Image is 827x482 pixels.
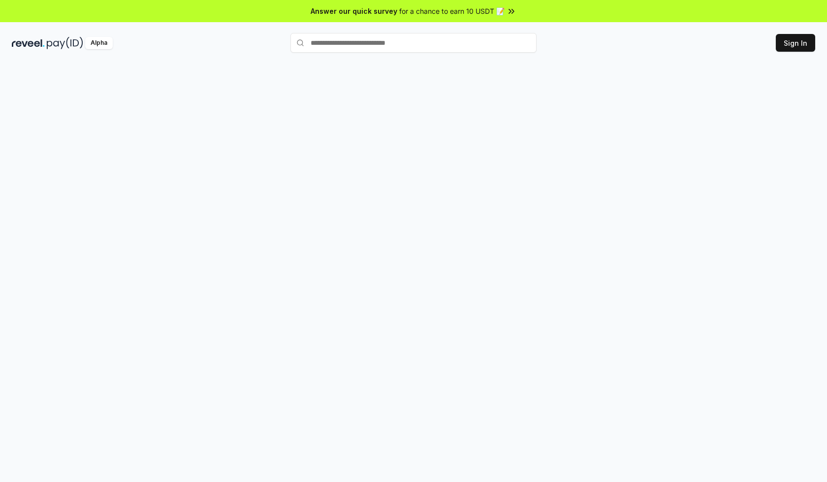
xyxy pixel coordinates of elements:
[12,37,45,49] img: reveel_dark
[47,37,83,49] img: pay_id
[399,6,505,16] span: for a chance to earn 10 USDT 📝
[85,37,113,49] div: Alpha
[311,6,397,16] span: Answer our quick survey
[776,34,815,52] button: Sign In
